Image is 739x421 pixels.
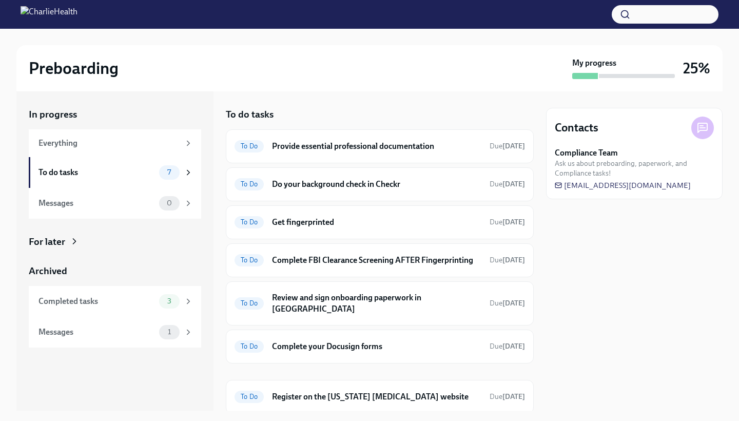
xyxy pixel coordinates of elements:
strong: [DATE] [502,256,525,264]
a: To DoComplete FBI Clearance Screening AFTER FingerprintingDue[DATE] [235,252,525,269]
div: Messages [38,327,155,338]
span: September 8th, 2025 09:00 [490,298,525,308]
a: [EMAIL_ADDRESS][DOMAIN_NAME] [555,180,691,190]
span: Ask us about preboarding, paperwork, and Compliance tasks! [555,159,714,178]
span: Due [490,142,525,150]
h6: Get fingerprinted [272,217,481,228]
h6: Provide essential professional documentation [272,141,481,152]
strong: [DATE] [502,180,525,188]
strong: [DATE] [502,142,525,150]
strong: [DATE] [502,299,525,308]
a: To DoProvide essential professional documentationDue[DATE] [235,138,525,155]
span: Due [490,299,525,308]
span: To Do [235,256,264,264]
span: To Do [235,180,264,188]
a: To DoComplete your Docusign formsDue[DATE] [235,338,525,355]
a: Completed tasks3 [29,286,201,317]
h6: Review and sign onboarding paperwork in [GEOGRAPHIC_DATA] [272,292,481,315]
div: Messages [38,198,155,209]
div: For later [29,235,65,248]
span: September 4th, 2025 09:00 [490,141,525,151]
span: September 5th, 2025 09:00 [490,217,525,227]
h3: 25% [683,59,710,78]
span: September 5th, 2025 09:00 [490,341,525,351]
a: To DoGet fingerprintedDue[DATE] [235,214,525,231]
a: Messages1 [29,317,201,348]
span: To Do [235,393,264,400]
span: Due [490,342,525,351]
span: 7 [161,168,177,176]
a: To DoRegister on the [US_STATE] [MEDICAL_DATA] websiteDue[DATE] [235,389,525,405]
h5: To do tasks [226,108,274,121]
a: In progress [29,108,201,121]
span: 0 [161,199,178,207]
span: September 1st, 2025 09:00 [490,179,525,189]
span: To Do [235,342,264,350]
span: To Do [235,299,264,307]
span: To Do [235,218,264,226]
a: Archived [29,264,201,278]
span: Due [490,180,525,188]
span: To Do [235,142,264,150]
strong: [DATE] [502,342,525,351]
h6: Complete FBI Clearance Screening AFTER Fingerprinting [272,255,481,266]
h6: Do your background check in Checkr [272,179,481,190]
a: For later [29,235,201,248]
span: 3 [161,297,178,305]
span: September 1st, 2025 09:00 [490,392,525,401]
a: To do tasks7 [29,157,201,188]
div: To do tasks [38,167,155,178]
a: Messages0 [29,188,201,219]
div: Everything [38,138,180,149]
span: 1 [162,328,177,336]
h6: Complete your Docusign forms [272,341,481,352]
strong: My progress [572,58,616,69]
strong: [DATE] [502,392,525,401]
a: To DoDo your background check in CheckrDue[DATE] [235,176,525,193]
h6: Register on the [US_STATE] [MEDICAL_DATA] website [272,391,481,403]
span: Due [490,256,525,264]
img: CharlieHealth [21,6,77,23]
span: September 8th, 2025 09:00 [490,255,525,265]
a: Everything [29,129,201,157]
span: Due [490,218,525,226]
strong: Compliance Team [555,147,618,159]
h2: Preboarding [29,58,119,79]
div: Completed tasks [38,296,155,307]
a: To DoReview and sign onboarding paperwork in [GEOGRAPHIC_DATA]Due[DATE] [235,290,525,317]
strong: [DATE] [502,218,525,226]
span: Due [490,392,525,401]
h4: Contacts [555,120,598,136]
